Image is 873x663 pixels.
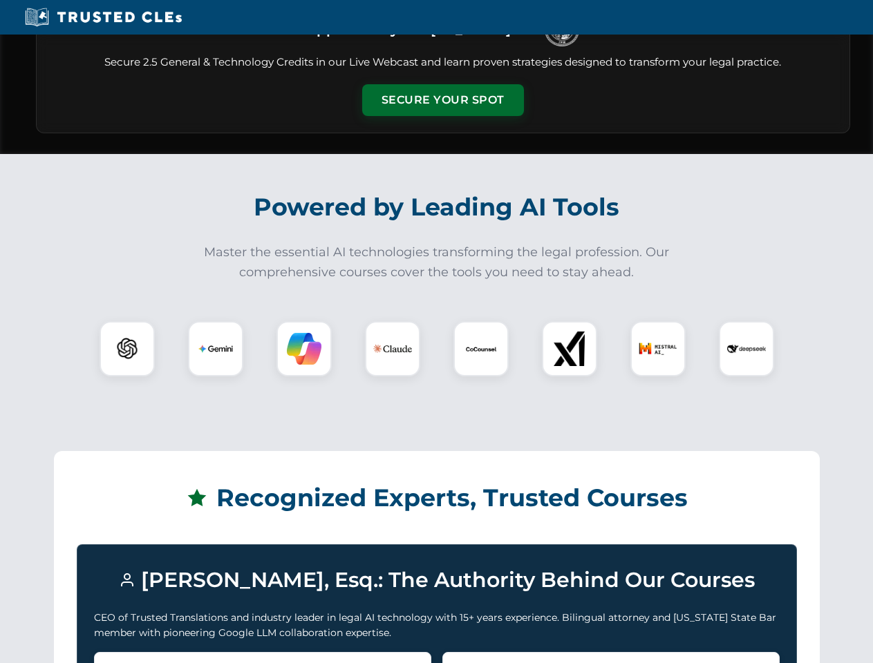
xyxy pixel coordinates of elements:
[53,55,833,70] p: Secure 2.5 General & Technology Credits in our Live Webcast and learn proven strategies designed ...
[198,331,233,366] img: Gemini Logo
[77,474,797,522] h2: Recognized Experts, Trusted Courses
[188,321,243,376] div: Gemini
[276,321,332,376] div: Copilot
[107,329,147,369] img: ChatGPT Logo
[719,321,774,376] div: DeepSeek
[54,183,820,231] h2: Powered by Leading AI Tools
[727,329,766,368] img: DeepSeek Logo
[362,84,524,116] button: Secure Your Spot
[630,321,686,376] div: Mistral AI
[195,242,679,282] p: Master the essential AI technologies transforming the legal profession. Our comprehensive courses...
[453,321,509,376] div: CoCounsel
[639,329,677,368] img: Mistral AI Logo
[373,329,412,368] img: Claude Logo
[365,321,420,376] div: Claude
[21,7,186,28] img: Trusted CLEs
[464,331,498,366] img: CoCounsel Logo
[94,561,780,599] h3: [PERSON_NAME], Esq.: The Authority Behind Our Courses
[94,610,780,641] p: CEO of Trusted Translations and industry leader in legal AI technology with 15+ years experience....
[287,331,321,366] img: Copilot Logo
[552,331,587,366] img: xAI Logo
[100,321,155,376] div: ChatGPT
[542,321,597,376] div: xAI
